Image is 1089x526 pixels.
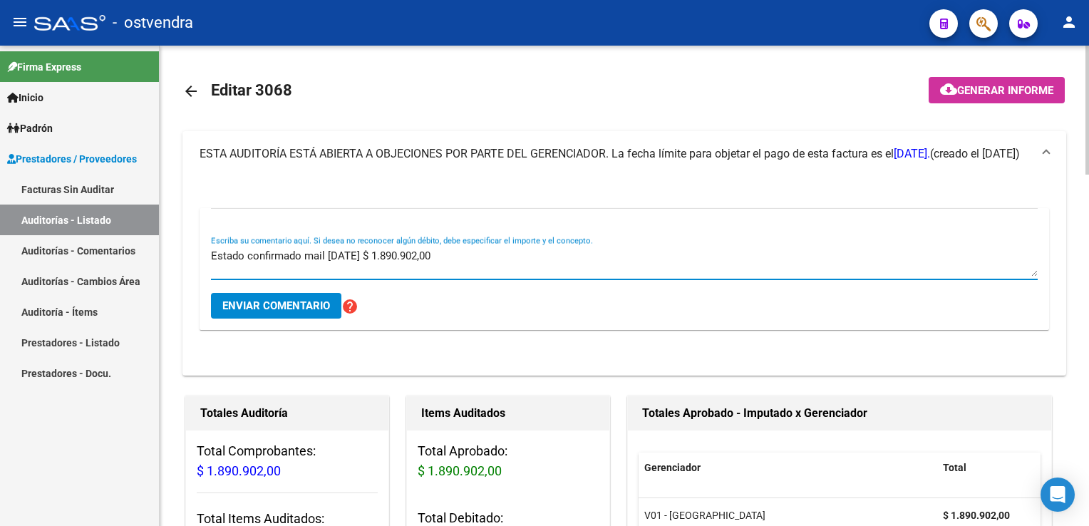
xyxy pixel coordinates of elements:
span: Inicio [7,90,43,105]
div: Open Intercom Messenger [1041,478,1075,512]
h1: Totales Auditoría [200,402,374,425]
h3: Total Aprobado: [418,441,599,481]
span: (creado el [DATE]) [930,146,1020,162]
mat-icon: arrow_back [182,83,200,100]
span: $ 1.890.902,00 [418,463,502,478]
datatable-header-cell: Total [937,453,1030,483]
datatable-header-cell: Gerenciador [639,453,937,483]
mat-icon: help [341,298,358,315]
span: V01 - [GEOGRAPHIC_DATA] [644,510,765,521]
h1: Items Auditados [421,402,595,425]
h3: Total Comprobantes: [197,441,378,481]
span: $ 1.890.902,00 [197,463,281,478]
span: Prestadores / Proveedores [7,151,137,167]
mat-icon: cloud_download [940,81,957,98]
mat-icon: menu [11,14,29,31]
strong: $ 1.890.902,00 [943,510,1010,521]
div: ESTA AUDITORÍA ESTÁ ABIERTA A OBJECIONES POR PARTE DEL GERENCIADOR. La fecha límite para objetar ... [182,177,1066,376]
button: Enviar comentario [211,293,341,319]
span: Editar 3068 [211,81,292,99]
h1: Totales Aprobado - Imputado x Gerenciador [642,402,1037,425]
span: Total [943,462,966,473]
span: Enviar comentario [222,299,330,312]
mat-expansion-panel-header: ESTA AUDITORÍA ESTÁ ABIERTA A OBJECIONES POR PARTE DEL GERENCIADOR. La fecha límite para objetar ... [182,131,1066,177]
span: [DATE]. [894,147,930,160]
span: Padrón [7,120,53,136]
span: ESTA AUDITORÍA ESTÁ ABIERTA A OBJECIONES POR PARTE DEL GERENCIADOR. La fecha límite para objetar ... [200,147,930,160]
mat-icon: person [1060,14,1078,31]
button: Generar informe [929,77,1065,103]
span: - ostvendra [113,7,193,38]
span: Generar informe [957,84,1053,97]
span: Firma Express [7,59,81,75]
span: Gerenciador [644,462,701,473]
